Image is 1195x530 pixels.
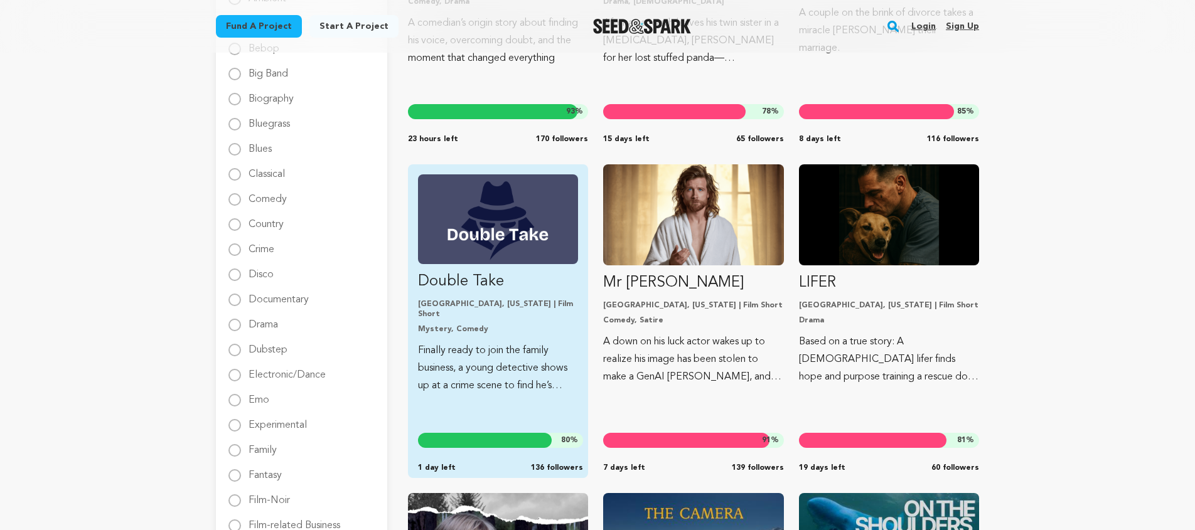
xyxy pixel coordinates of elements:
[249,209,284,230] label: Country
[927,134,979,144] span: 116 followers
[762,435,779,445] span: %
[566,108,575,115] span: 93
[957,108,966,115] span: 85
[931,463,979,473] span: 60 followers
[249,235,274,255] label: Crime
[593,19,692,34] a: Seed&Spark Homepage
[249,460,282,480] label: Fantasy
[603,300,783,310] p: [GEOGRAPHIC_DATA], [US_STATE] | Film Short
[536,134,588,144] span: 170 followers
[732,463,784,473] span: 139 followers
[762,108,771,115] span: 78
[249,134,272,154] label: Blues
[249,360,326,380] label: Electronic/Dance
[249,184,287,204] label: Comedy
[946,16,979,36] a: Sign up
[418,272,578,292] p: Double Take
[249,59,288,79] label: Big Band
[561,435,578,445] span: %
[249,385,269,405] label: Emo
[249,84,294,104] label: Biography
[799,333,979,386] p: Based on a true story: A [DEMOGRAPHIC_DATA] lifer finds hope and purpose training a rescue dog in...
[249,260,274,280] label: Disco
[603,463,645,473] span: 7 days left
[418,342,578,395] p: Finally ready to join the family business, a young detective shows up at a crime scene to find he...
[593,19,692,34] img: Seed&Spark Logo Dark Mode
[762,107,779,117] span: %
[249,335,287,355] label: Dubstep
[603,273,783,293] p: Mr [PERSON_NAME]
[799,300,979,310] p: [GEOGRAPHIC_DATA], [US_STATE] | Film Short
[957,107,974,117] span: %
[418,463,456,473] span: 1 day left
[566,107,583,117] span: %
[799,164,979,386] a: Fund LIFER
[249,410,307,430] label: Experimental
[249,485,290,506] label: Film-Noir
[561,437,570,444] span: 80
[957,437,966,444] span: 81
[418,299,578,319] p: [GEOGRAPHIC_DATA], [US_STATE] | Film Short
[603,164,783,386] a: Fund Mr Jesus
[408,134,458,144] span: 23 hours left
[603,134,650,144] span: 15 days left
[603,315,783,326] p: Comedy, Satire
[762,437,771,444] span: 91
[799,134,841,144] span: 8 days left
[249,285,309,305] label: Documentary
[603,333,783,386] p: A down on his luck actor wakes up to realize his image has been stolen to make a GenAI [PERSON_NA...
[249,109,290,129] label: Bluegrass
[531,463,583,473] span: 136 followers
[799,273,979,293] p: LIFER
[418,324,578,334] p: Mystery, Comedy
[418,174,578,395] a: Fund Double Take
[799,315,979,326] p: Drama
[736,134,784,144] span: 65 followers
[249,159,285,179] label: Classical
[799,463,845,473] span: 19 days left
[309,15,399,38] a: Start a project
[911,16,936,36] a: Login
[249,310,278,330] label: Drama
[957,435,974,445] span: %
[249,435,277,455] label: Family
[216,15,302,38] a: Fund a project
